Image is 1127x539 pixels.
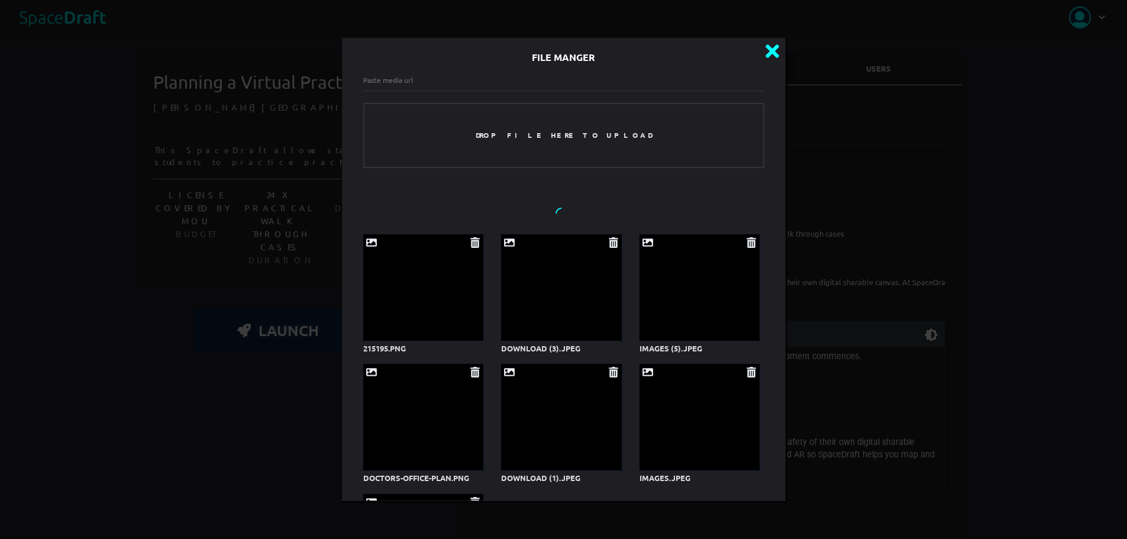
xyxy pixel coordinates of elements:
[640,364,760,470] img: images.jpeg
[501,470,622,479] span: download (1).jpeg
[363,234,484,341] img: 215195.png
[476,130,651,140] span: Drop file here to upload
[501,364,622,470] img: download (1).jpeg
[640,341,760,350] span: images (5).jpeg
[363,364,484,470] img: doctors-office-plan.png
[501,234,622,341] img: download (3).jpeg
[501,341,622,350] span: download (3).jpeg
[640,234,760,341] img: images (5).jpeg
[354,38,773,64] h4: File Manger
[363,76,764,91] input: Paste media url
[363,470,484,479] span: doctors-office-plan.png
[640,470,760,479] span: images.jpeg
[363,341,484,350] span: 215195.png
